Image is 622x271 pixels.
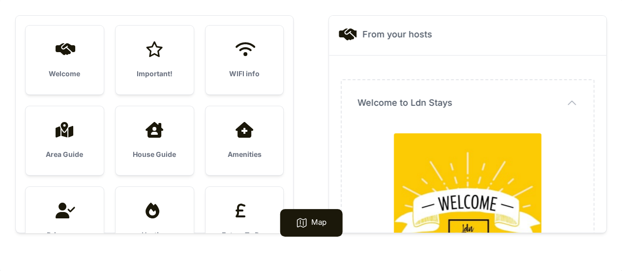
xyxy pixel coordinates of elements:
a: Bring your own [26,187,104,266]
h3: Amenities [221,150,268,159]
h3: Heating system [131,230,178,250]
h2: From your hosts [362,28,432,41]
h3: Area Guide [41,150,88,159]
h3: Welcome [41,69,88,79]
a: Important! [116,26,194,94]
p: Map [311,217,326,229]
a: WIFI info [206,26,284,94]
h3: WIFI info [221,69,268,79]
a: Welcome [26,26,104,94]
a: Extras To Buy [206,187,284,256]
a: Area Guide [26,106,104,175]
h3: Extras To Buy [221,230,268,240]
h3: Important! [131,69,178,79]
button: Welcome to Ldn Stays [357,96,578,110]
h3: Bring your own [41,230,88,250]
span: Welcome to Ldn Stays [357,96,452,110]
a: House Guide [116,106,194,175]
h3: House Guide [131,150,178,159]
a: Amenities [206,106,284,175]
a: Heating system [116,187,194,266]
